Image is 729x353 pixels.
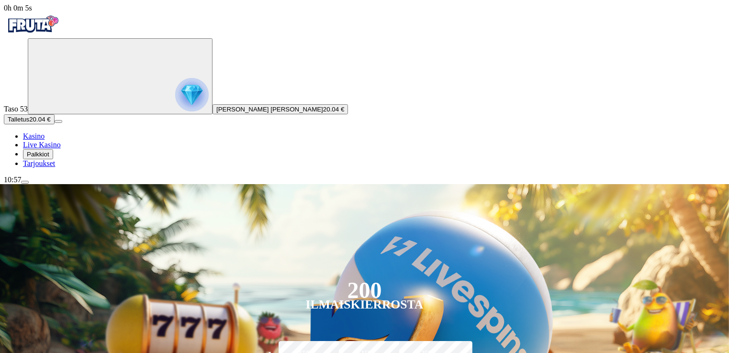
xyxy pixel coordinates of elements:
[23,159,55,167] span: Tarjoukset
[23,132,45,140] span: Kasino
[28,38,213,114] button: reward progress
[213,104,348,114] button: [PERSON_NAME] [PERSON_NAME]20.04 €
[29,116,50,123] span: 20.04 €
[175,78,209,111] img: reward progress
[27,151,49,158] span: Palkkiot
[4,30,61,38] a: Fruta
[23,141,61,149] a: poker-chip iconLive Kasino
[4,105,28,113] span: Taso 53
[4,114,55,124] button: Talletusplus icon20.04 €
[23,149,53,159] button: reward iconPalkkiot
[21,181,29,184] button: menu
[4,12,725,168] nav: Primary
[4,12,61,36] img: Fruta
[4,4,32,12] span: user session time
[23,159,55,167] a: gift-inverted iconTarjoukset
[8,116,29,123] span: Talletus
[23,141,61,149] span: Live Kasino
[347,285,381,296] div: 200
[4,176,21,184] span: 10:57
[306,299,424,310] div: Ilmaiskierrosta
[216,106,323,113] span: [PERSON_NAME] [PERSON_NAME]
[55,120,62,123] button: menu
[323,106,344,113] span: 20.04 €
[23,132,45,140] a: diamond iconKasino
